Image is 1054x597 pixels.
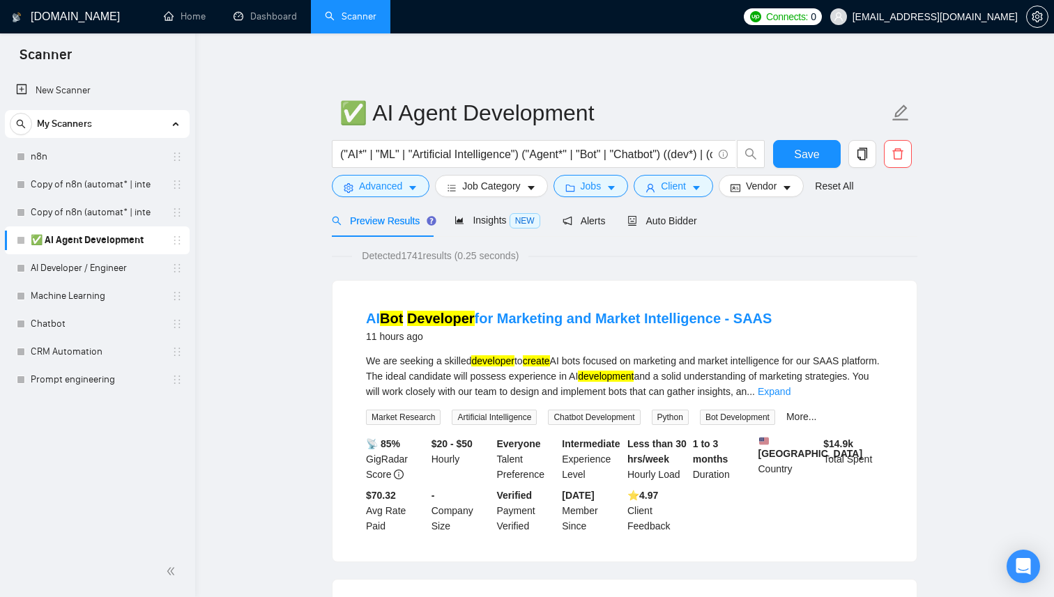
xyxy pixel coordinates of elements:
[359,178,402,194] span: Advanced
[848,140,876,168] button: copy
[759,436,769,446] img: 🇺🇸
[429,488,494,534] div: Company Size
[625,488,690,534] div: Client Feedback
[31,143,163,171] a: n8n
[773,140,841,168] button: Save
[171,207,183,218] span: holder
[1026,11,1048,22] a: setting
[766,9,808,24] span: Connects:
[234,10,297,22] a: dashboardDashboard
[1026,6,1048,28] button: setting
[332,216,342,226] span: search
[366,438,400,449] b: 📡 85%
[5,77,190,104] li: New Scanner
[462,178,520,194] span: Job Category
[171,290,183,302] span: holder
[494,436,560,482] div: Talent Preference
[344,183,353,193] span: setting
[366,410,441,425] span: Market Research
[366,311,772,326] a: AIBot Developerfor Marketing and Market Intelligence - SAAS
[634,175,713,197] button: userClientcaret-down
[8,45,83,74] span: Scanner
[820,436,886,482] div: Total Spent
[811,9,816,24] span: 0
[471,355,514,366] mark: developer
[31,171,163,199] a: Copy of n8n (automat* | inte
[562,490,594,501] b: [DATE]
[5,110,190,394] li: My Scanners
[12,6,22,29] img: logo
[786,411,817,422] a: More...
[627,215,696,226] span: Auto Bidder
[563,215,606,226] span: Alerts
[690,436,756,482] div: Duration
[171,179,183,190] span: holder
[494,488,560,534] div: Payment Verified
[380,311,403,326] mark: Bot
[452,410,537,425] span: Artificial Intelligence
[10,119,31,129] span: search
[455,215,464,225] span: area-chart
[510,213,540,228] span: NEW
[435,175,547,197] button: barsJob Categorycaret-down
[366,328,772,345] div: 11 hours ago
[823,438,853,449] b: $ 14.9k
[16,77,178,104] a: New Scanner
[627,490,658,501] b: ⭐️ 4.97
[700,410,775,425] span: Bot Development
[563,216,572,226] span: notification
[37,110,92,138] span: My Scanners
[164,10,206,22] a: homeHome
[1007,550,1040,583] div: Open Intercom Messenger
[892,104,910,122] span: edit
[692,183,701,193] span: caret-down
[171,263,183,274] span: holder
[447,183,457,193] span: bars
[497,490,533,501] b: Verified
[171,346,183,357] span: holder
[553,175,629,197] button: folderJobscaret-down
[834,12,843,22] span: user
[581,178,602,194] span: Jobs
[627,438,687,465] b: Less than 30 hrs/week
[31,366,163,394] a: Prompt engineering
[719,150,728,159] span: info-circle
[171,235,183,246] span: holder
[31,199,163,226] a: Copy of n8n (automat* | inte
[526,183,536,193] span: caret-down
[363,488,429,534] div: Avg Rate Paid
[548,410,640,425] span: Chatbot Development
[758,386,790,397] a: Expand
[340,146,712,163] input: Search Freelance Jobs...
[719,175,804,197] button: idcardVendorcaret-down
[10,113,32,135] button: search
[578,371,634,382] mark: development
[646,183,655,193] span: user
[425,215,438,227] div: Tooltip anchor
[565,183,575,193] span: folder
[171,151,183,162] span: holder
[627,216,637,226] span: robot
[339,95,889,130] input: Scanner name...
[352,248,528,263] span: Detected 1741 results (0.25 seconds)
[497,438,541,449] b: Everyone
[738,148,764,160] span: search
[394,470,404,479] span: info-circle
[407,311,475,326] mark: Developer
[782,183,792,193] span: caret-down
[363,436,429,482] div: GigRadar Score
[523,355,550,366] mark: create
[815,178,853,194] a: Reset All
[31,338,163,366] a: CRM Automation
[431,490,435,501] b: -
[171,318,183,329] span: holder
[455,215,540,226] span: Insights
[31,254,163,282] a: AI Developer / Engineer
[31,282,163,310] a: Machine Learning
[332,215,432,226] span: Preview Results
[885,148,911,160] span: delete
[746,178,777,194] span: Vendor
[559,488,625,534] div: Member Since
[366,490,396,501] b: $70.32
[756,436,821,482] div: Country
